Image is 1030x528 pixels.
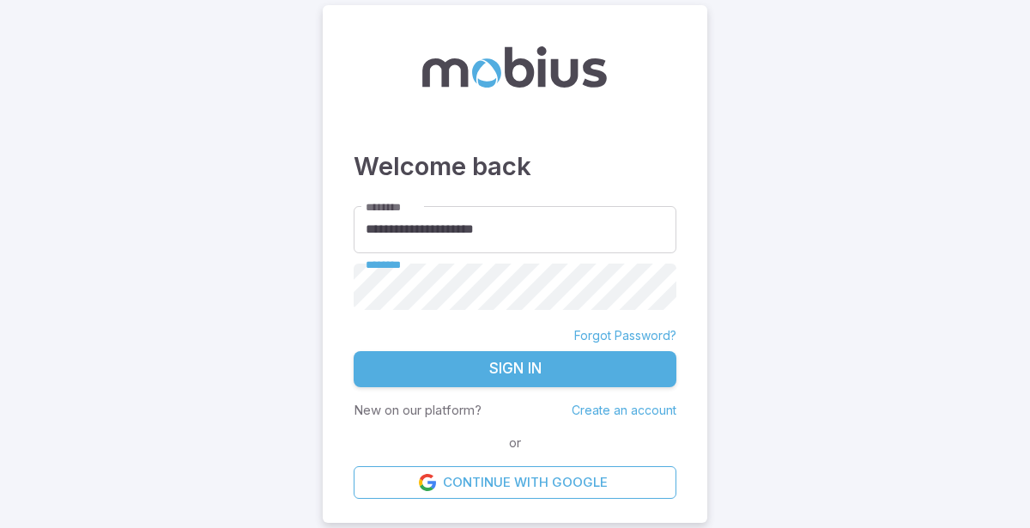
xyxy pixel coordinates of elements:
[574,327,676,344] a: Forgot Password?
[354,148,676,185] h3: Welcome back
[572,403,676,417] a: Create an account
[354,351,676,387] button: Sign In
[354,401,482,420] p: New on our platform?
[354,466,676,499] a: Continue with Google
[505,434,525,452] span: or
